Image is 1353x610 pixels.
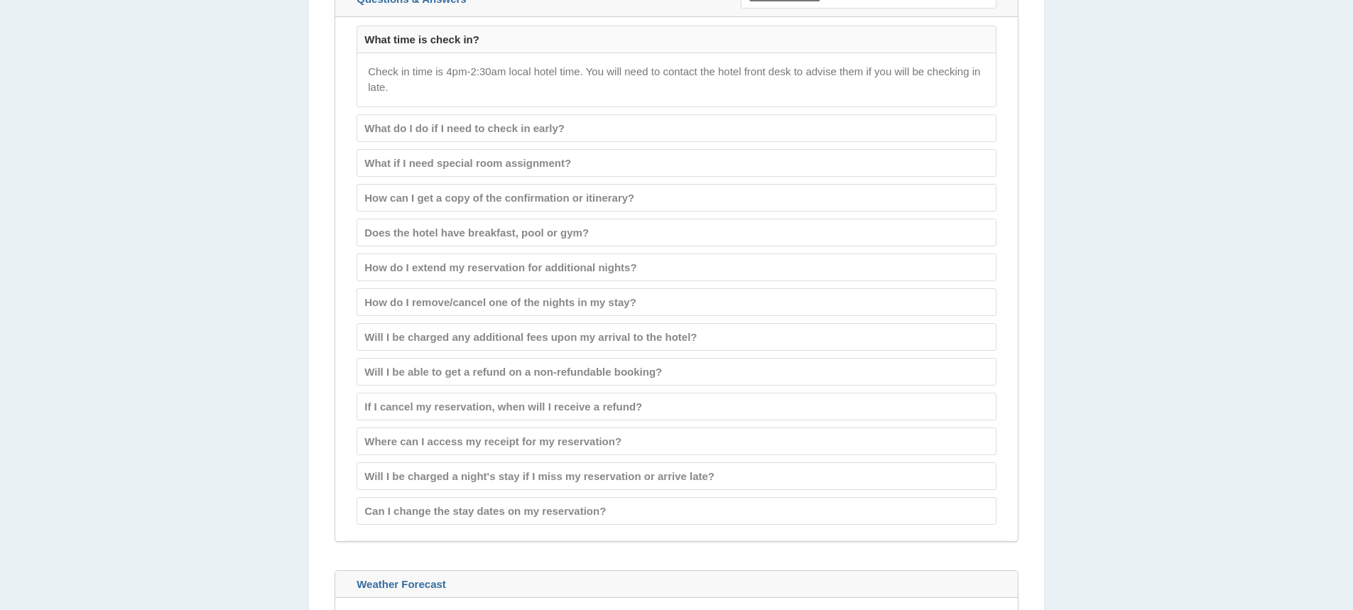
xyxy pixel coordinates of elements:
[357,428,996,454] div: Where can I access my receipt for my reservation?
[368,64,985,96] p: Check in time is 4pm-2:30am local hotel time. You will need to contact the hotel front desk to ad...
[357,393,996,420] div: If I cancel my reservation, when will I receive a refund?
[357,219,996,246] div: Does the hotel have breakfast, pool or gym?
[357,115,996,141] div: What do I do if I need to check in early?
[32,10,61,23] span: Help
[357,359,996,385] div: Will I be able to get a refund on a non-refundable booking?
[357,463,996,489] div: Will I be charged a night's stay if I miss my reservation or arrive late?
[357,185,996,211] div: How can I get a copy of the confirmation or itinerary?
[357,289,996,315] div: How do I remove/cancel one of the nights in my stay?
[357,26,996,53] div: What time is check in?
[357,578,446,590] span: Weather Forecast
[357,254,996,281] div: How do I extend my reservation for additional nights?
[357,498,996,524] div: Can I change the stay dates on my reservation?
[357,324,996,350] div: Will I be charged any additional fees upon my arrival to the hotel?
[357,150,996,176] div: What if I need special room assignment?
